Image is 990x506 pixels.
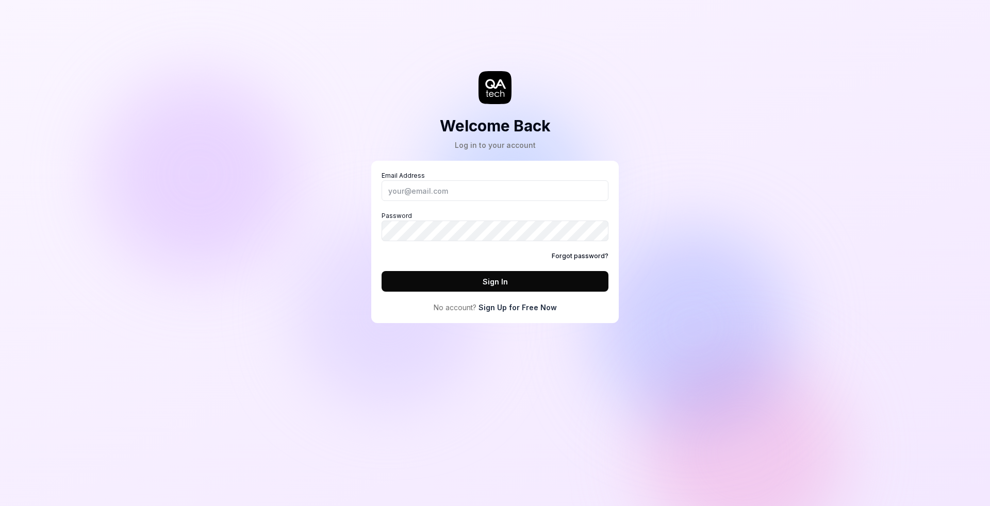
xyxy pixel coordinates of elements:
[478,302,557,313] a: Sign Up for Free Now
[382,221,608,241] input: Password
[382,271,608,292] button: Sign In
[382,180,608,201] input: Email Address
[434,302,476,313] span: No account?
[382,171,608,201] label: Email Address
[440,140,551,150] div: Log in to your account
[440,114,551,138] h2: Welcome Back
[382,211,608,241] label: Password
[552,251,608,261] a: Forgot password?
